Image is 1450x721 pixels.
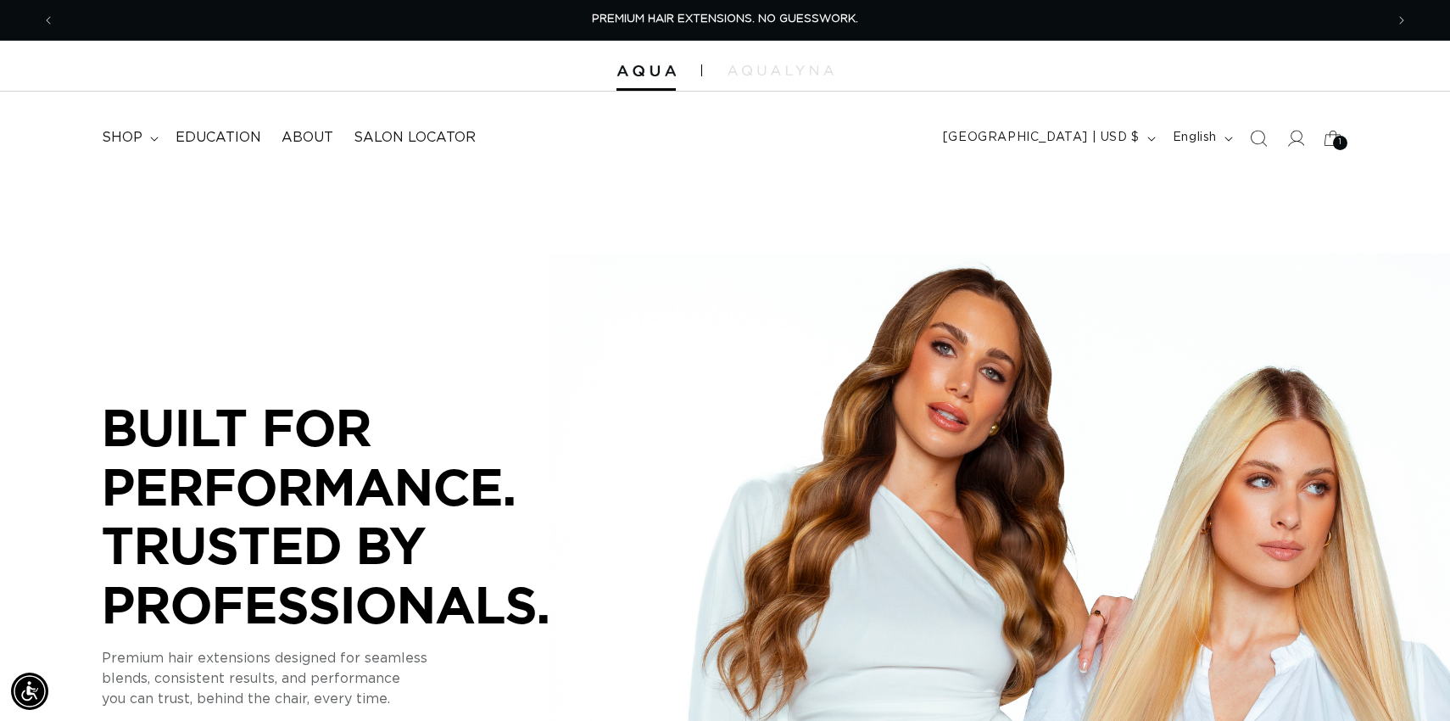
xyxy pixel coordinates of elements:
[92,119,165,157] summary: shop
[11,673,48,710] div: Accessibility Menu
[165,119,271,157] a: Education
[1240,120,1277,157] summary: Search
[1163,122,1240,154] button: English
[943,129,1140,147] span: [GEOGRAPHIC_DATA] | USD $
[102,129,142,147] span: shop
[1339,136,1342,150] span: 1
[271,119,343,157] a: About
[176,129,261,147] span: Education
[728,65,834,75] img: aqualyna.com
[616,65,676,77] img: Aqua Hair Extensions
[1173,129,1217,147] span: English
[343,119,486,157] a: Salon Locator
[933,122,1163,154] button: [GEOGRAPHIC_DATA] | USD $
[282,129,333,147] span: About
[102,648,611,709] p: Premium hair extensions designed for seamless blends, consistent results, and performance you can...
[1383,4,1420,36] button: Next announcement
[30,4,67,36] button: Previous announcement
[102,398,611,634] p: BUILT FOR PERFORMANCE. TRUSTED BY PROFESSIONALS.
[354,129,476,147] span: Salon Locator
[592,14,858,25] span: PREMIUM HAIR EXTENSIONS. NO GUESSWORK.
